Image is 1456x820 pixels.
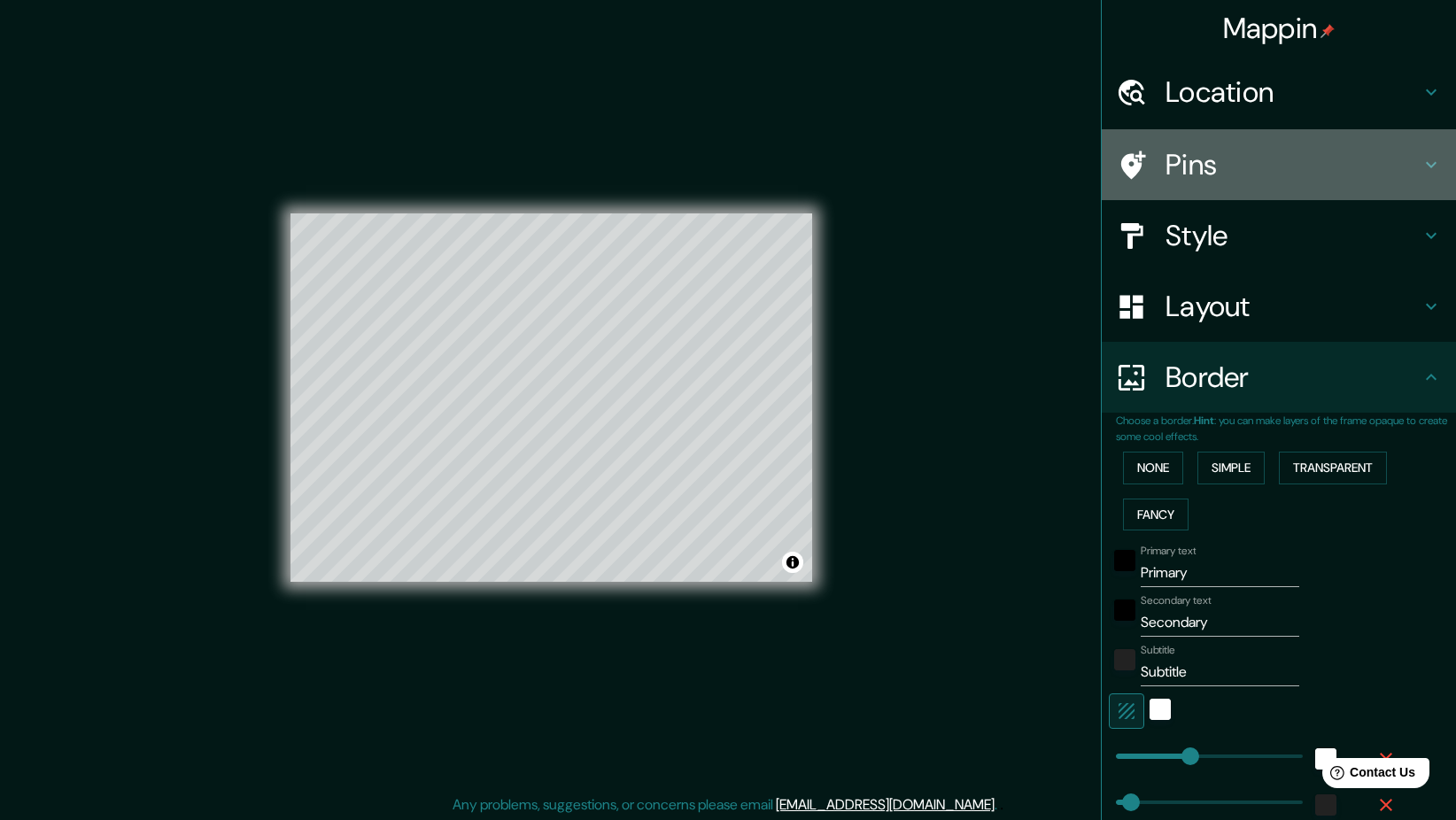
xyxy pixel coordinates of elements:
[1197,452,1265,484] button: Simple
[997,794,1000,816] div: .
[1116,413,1456,445] p: Choose a border. : you can make layers of the frame opaque to create some cool effects.
[453,794,997,816] p: Any problems, suggestions, or concerns please email .
[1102,200,1456,271] div: Style
[1150,699,1171,720] button: white
[1279,452,1387,484] button: Transparent
[1102,129,1456,200] div: Pins
[1114,649,1135,670] button: color-222222
[1166,147,1421,182] h4: Pins
[1141,544,1196,559] label: Primary text
[1223,11,1336,46] h4: Mappin
[1141,593,1212,608] label: Secondary text
[1102,342,1456,413] div: Border
[1123,499,1189,531] button: Fancy
[1298,751,1437,801] iframe: Help widget launcher
[1141,643,1175,658] label: Subtitle
[1000,794,1003,816] div: .
[1102,271,1456,342] div: Layout
[1102,57,1456,128] div: Location
[1166,360,1421,395] h4: Border
[1315,794,1336,816] button: color-222222
[1320,24,1335,38] img: pin-icon.png
[776,795,995,814] a: [EMAIL_ADDRESS][DOMAIN_NAME]
[1315,748,1336,770] button: white
[1123,452,1183,484] button: None
[1114,600,1135,621] button: black
[1166,289,1421,324] h4: Layout
[1194,414,1214,428] b: Hint
[1166,74,1421,110] h4: Location
[1166,218,1421,253] h4: Style
[782,552,803,573] button: Toggle attribution
[1114,550,1135,571] button: black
